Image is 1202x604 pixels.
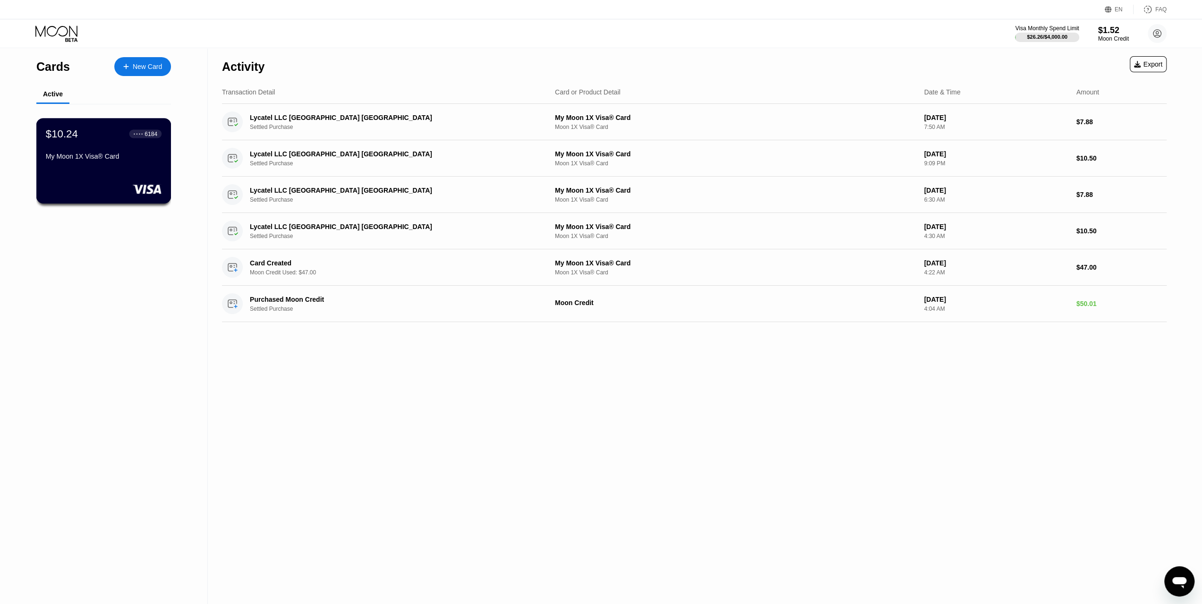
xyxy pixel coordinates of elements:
div: $7.88 [1076,191,1167,198]
div: Export [1130,56,1167,72]
div: Lycatel LLC [GEOGRAPHIC_DATA] [GEOGRAPHIC_DATA] [250,150,522,158]
div: Active [43,90,63,98]
div: New Card [114,57,171,76]
div: Purchased Moon CreditSettled PurchaseMoon Credit[DATE]4:04 AM$50.01 [222,286,1167,322]
div: New Card [133,63,162,71]
div: 4:04 AM [924,306,1068,312]
div: Card Created [250,259,522,267]
div: [DATE] [924,296,1068,303]
div: Moon 1X Visa® Card [555,160,916,167]
div: [DATE] [924,259,1068,267]
div: Moon Credit Used: $47.00 [250,269,543,276]
div: My Moon 1X Visa® Card [555,150,916,158]
div: My Moon 1X Visa® Card [46,153,162,160]
div: $50.01 [1076,300,1167,307]
div: $1.52 [1098,26,1129,35]
div: Settled Purchase [250,233,543,239]
div: 9:09 PM [924,160,1068,167]
div: Visa Monthly Spend Limit [1015,25,1079,32]
div: [DATE] [924,150,1068,158]
div: Lycatel LLC [GEOGRAPHIC_DATA] [GEOGRAPHIC_DATA]Settled PurchaseMy Moon 1X Visa® CardMoon 1X Visa®... [222,213,1167,249]
div: [DATE] [924,223,1068,230]
div: Settled Purchase [250,196,543,203]
div: $10.24 [46,128,78,140]
div: Card or Product Detail [555,88,621,96]
div: My Moon 1X Visa® Card [555,114,916,121]
div: Moon 1X Visa® Card [555,233,916,239]
div: Transaction Detail [222,88,275,96]
div: Moon Credit [555,299,916,306]
div: 4:30 AM [924,233,1068,239]
div: Settled Purchase [250,160,543,167]
div: $10.24● ● ● ●6184My Moon 1X Visa® Card [37,119,170,203]
div: Moon Credit [1098,35,1129,42]
div: $7.88 [1076,118,1167,126]
div: Visa Monthly Spend Limit$26.26/$4,000.00 [1015,25,1079,42]
div: Lycatel LLC [GEOGRAPHIC_DATA] [GEOGRAPHIC_DATA]Settled PurchaseMy Moon 1X Visa® CardMoon 1X Visa®... [222,140,1167,177]
div: My Moon 1X Visa® Card [555,259,916,267]
div: Moon 1X Visa® Card [555,124,916,130]
div: $10.50 [1076,154,1167,162]
div: 4:22 AM [924,269,1068,276]
div: $10.50 [1076,227,1167,235]
div: FAQ [1134,5,1167,14]
div: Activity [222,60,264,74]
div: Lycatel LLC [GEOGRAPHIC_DATA] [GEOGRAPHIC_DATA] [250,187,522,194]
div: ● ● ● ● [134,132,143,135]
div: EN [1105,5,1134,14]
div: $1.52Moon Credit [1098,26,1129,42]
div: [DATE] [924,187,1068,194]
div: Lycatel LLC [GEOGRAPHIC_DATA] [GEOGRAPHIC_DATA]Settled PurchaseMy Moon 1X Visa® CardMoon 1X Visa®... [222,177,1167,213]
div: Moon 1X Visa® Card [555,269,916,276]
div: Cards [36,60,70,74]
div: Card CreatedMoon Credit Used: $47.00My Moon 1X Visa® CardMoon 1X Visa® Card[DATE]4:22 AM$47.00 [222,249,1167,286]
div: $26.26 / $4,000.00 [1027,34,1067,40]
div: Lycatel LLC [GEOGRAPHIC_DATA] [GEOGRAPHIC_DATA] [250,114,522,121]
div: My Moon 1X Visa® Card [555,187,916,194]
div: Export [1134,60,1162,68]
div: Amount [1076,88,1099,96]
div: Purchased Moon Credit [250,296,522,303]
div: Moon 1X Visa® Card [555,196,916,203]
div: $47.00 [1076,264,1167,271]
div: Lycatel LLC [GEOGRAPHIC_DATA] [GEOGRAPHIC_DATA]Settled PurchaseMy Moon 1X Visa® CardMoon 1X Visa®... [222,104,1167,140]
div: [DATE] [924,114,1068,121]
div: Lycatel LLC [GEOGRAPHIC_DATA] [GEOGRAPHIC_DATA] [250,223,522,230]
div: Settled Purchase [250,306,543,312]
div: Date & Time [924,88,960,96]
div: 6:30 AM [924,196,1068,203]
div: EN [1115,6,1123,13]
div: 7:50 AM [924,124,1068,130]
div: Settled Purchase [250,124,543,130]
div: 6184 [145,130,157,137]
div: FAQ [1155,6,1167,13]
iframe: Button to launch messaging window [1164,566,1194,596]
div: My Moon 1X Visa® Card [555,223,916,230]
